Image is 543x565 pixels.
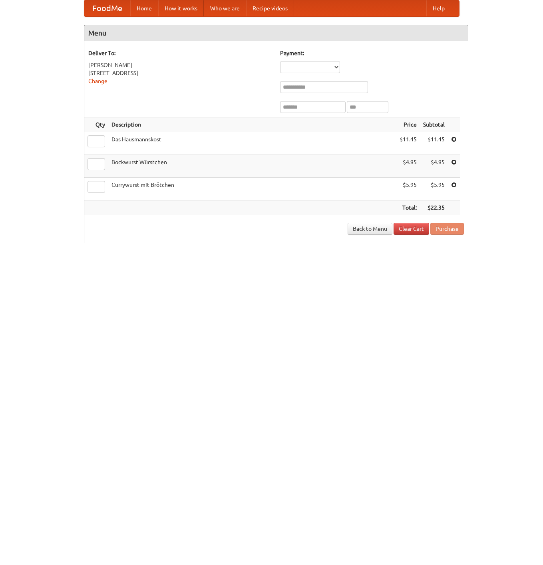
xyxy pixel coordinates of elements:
[108,132,396,155] td: Das Hausmannskost
[158,0,204,16] a: How it works
[396,132,420,155] td: $11.45
[420,132,448,155] td: $11.45
[420,178,448,200] td: $5.95
[396,200,420,215] th: Total:
[426,0,451,16] a: Help
[88,78,107,84] a: Change
[420,200,448,215] th: $22.35
[430,223,464,235] button: Purchase
[88,49,272,57] h5: Deliver To:
[246,0,294,16] a: Recipe videos
[396,155,420,178] td: $4.95
[88,61,272,69] div: [PERSON_NAME]
[130,0,158,16] a: Home
[88,69,272,77] div: [STREET_ADDRESS]
[84,25,468,41] h4: Menu
[420,117,448,132] th: Subtotal
[394,223,429,235] a: Clear Cart
[348,223,392,235] a: Back to Menu
[396,178,420,200] td: $5.95
[396,117,420,132] th: Price
[204,0,246,16] a: Who we are
[108,117,396,132] th: Description
[108,155,396,178] td: Bockwurst Würstchen
[420,155,448,178] td: $4.95
[108,178,396,200] td: Currywurst mit Brötchen
[84,117,108,132] th: Qty
[84,0,130,16] a: FoodMe
[280,49,464,57] h5: Payment:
